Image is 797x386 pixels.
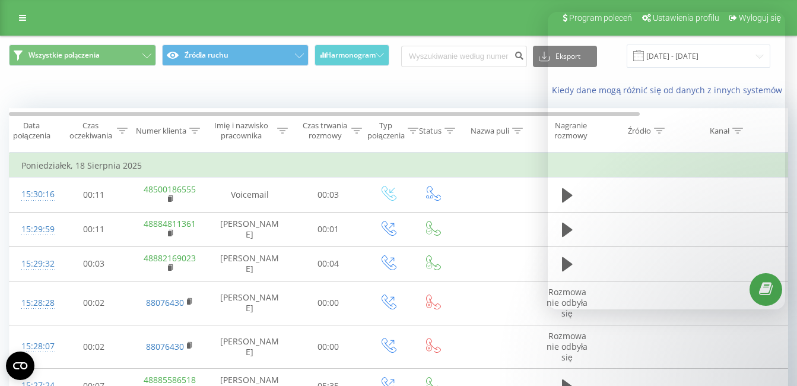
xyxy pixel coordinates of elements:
button: Eksport [533,46,597,67]
td: 00:00 [291,281,366,325]
div: Nagranie rozmowy [542,121,599,141]
a: 88076430 [146,297,184,308]
iframe: Intercom live chat [757,319,785,347]
div: Czas oczekiwania [67,121,114,141]
td: 00:11 [57,212,131,246]
span: Harmonogram [326,51,376,59]
td: 00:00 [291,325,366,369]
div: Czas trwania rozmowy [301,121,348,141]
td: [PERSON_NAME] [208,212,291,246]
div: 15:30:16 [21,183,45,206]
div: Imię i nazwisko pracownika [208,121,275,141]
iframe: Intercom live chat [548,12,785,309]
div: Status [419,126,442,136]
td: Voicemail [208,178,291,212]
div: Nazwa puli [471,126,509,136]
td: 00:03 [291,178,366,212]
div: Data połączenia [9,121,53,141]
td: 00:03 [57,246,131,281]
div: 15:29:59 [21,218,45,241]
td: [PERSON_NAME] [208,281,291,325]
span: Rozmowa nie odbyła się [547,286,588,319]
span: Wszystkie połączenia [28,50,100,60]
a: 48885586518 [144,374,196,385]
input: Wyszukiwanie według numeru [401,46,527,67]
td: 00:02 [57,325,131,369]
div: Typ połączenia [367,121,405,141]
div: 15:28:28 [21,292,45,315]
td: [PERSON_NAME] [208,246,291,281]
div: 15:29:32 [21,252,45,276]
button: Open CMP widget [6,352,34,380]
a: 48500186555 [144,183,196,195]
td: 00:02 [57,281,131,325]
a: 88076430 [146,341,184,352]
div: Numer klienta [136,126,186,136]
td: [PERSON_NAME] [208,325,291,369]
a: 48882169023 [144,252,196,264]
td: 00:04 [291,246,366,281]
button: Wszystkie połączenia [9,45,156,66]
div: 15:28:07 [21,335,45,358]
button: Źródła ruchu [162,45,309,66]
span: Rozmowa nie odbyła się [547,330,588,363]
td: 00:11 [57,178,131,212]
a: 48884811361 [144,218,196,229]
td: 00:01 [291,212,366,246]
button: Harmonogram [315,45,389,66]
